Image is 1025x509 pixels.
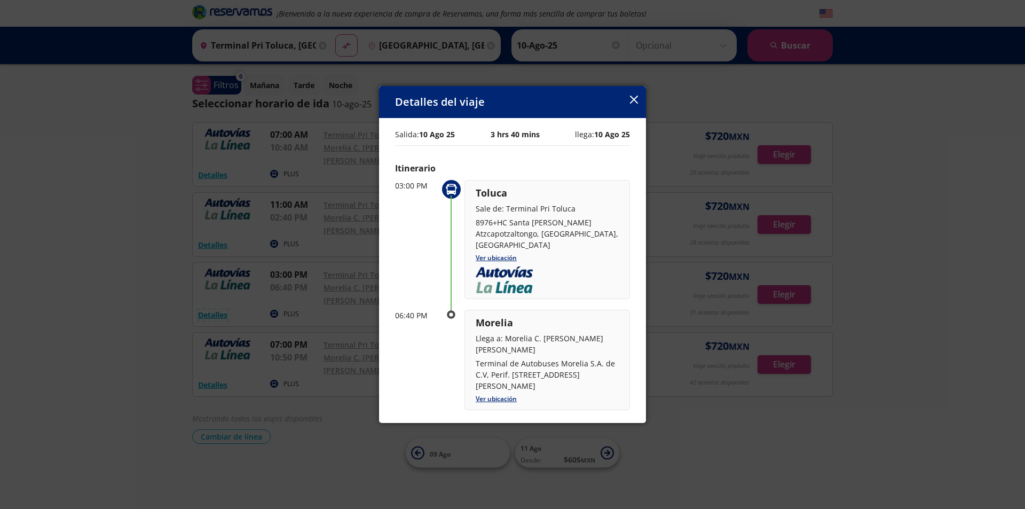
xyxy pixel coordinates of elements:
[395,310,438,321] p: 06:40 PM
[419,129,455,139] b: 10 Ago 25
[476,316,619,330] p: Morelia
[395,162,630,175] p: Itinerario
[395,94,485,110] p: Detalles del viaje
[476,267,533,293] img: Logo_Autovias_LaLinea_VERT.png
[594,129,630,139] b: 10 Ago 25
[491,129,540,140] p: 3 hrs 40 mins
[476,253,517,262] a: Ver ubicación
[476,217,619,250] p: 8976+HC Santa [PERSON_NAME] Atzcapotzaltongo, [GEOGRAPHIC_DATA], [GEOGRAPHIC_DATA]
[395,129,455,140] p: Salida:
[476,203,619,214] p: Sale de: Terminal Pri Toluca
[476,186,619,200] p: Toluca
[476,358,619,391] p: Terminal de Autobuses Morelia S.A. de C.V, Perif. [STREET_ADDRESS][PERSON_NAME]
[476,333,619,355] p: Llega a: Morelia C. [PERSON_NAME] [PERSON_NAME]
[395,180,438,191] p: 03:00 PM
[575,129,630,140] p: llega:
[476,394,517,403] a: Ver ubicación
